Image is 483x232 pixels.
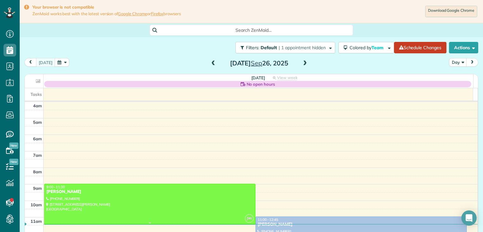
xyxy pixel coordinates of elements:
[449,42,478,53] button: Actions
[9,143,18,149] span: New
[32,11,181,17] span: ZenMaid works best with the latest version of or browsers
[46,189,254,195] div: [PERSON_NAME]
[258,217,278,222] span: 11:00 - 12:45
[251,59,262,67] span: Sep
[251,75,265,80] span: [DATE]
[118,11,147,16] a: Google Chrome
[350,45,386,50] span: Colored by
[33,103,42,108] span: 4am
[449,58,467,67] button: Day
[394,42,446,53] a: Schedule Changes
[257,222,465,227] div: [PERSON_NAME]
[32,4,181,10] strong: Your browser is not compatible
[232,42,335,53] a: Filters: Default | 1 appointment hidden
[33,169,42,174] span: 8am
[9,159,18,165] span: New
[31,202,42,207] span: 10am
[36,58,55,67] button: [DATE]
[151,11,164,16] a: Firefox
[33,186,42,191] span: 9am
[219,60,299,67] h2: [DATE] 26, 2025
[466,58,478,67] button: next
[33,136,42,141] span: 6am
[24,58,37,67] button: prev
[461,210,477,226] div: Open Intercom Messenger
[31,92,42,97] span: Tasks
[279,45,326,50] span: | 1 appointment hidden
[33,120,42,125] span: 5am
[31,219,42,224] span: 11am
[338,42,394,53] button: Colored byTeam
[247,81,275,87] span: No open hours
[261,45,277,50] span: Default
[425,6,477,17] a: Download Google Chrome
[245,214,254,223] span: JW
[46,185,65,189] span: 9:00 - 11:30
[246,45,259,50] span: Filters:
[235,42,335,53] button: Filters: Default | 1 appointment hidden
[371,45,384,50] span: Team
[33,153,42,158] span: 7am
[277,75,297,80] span: View week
